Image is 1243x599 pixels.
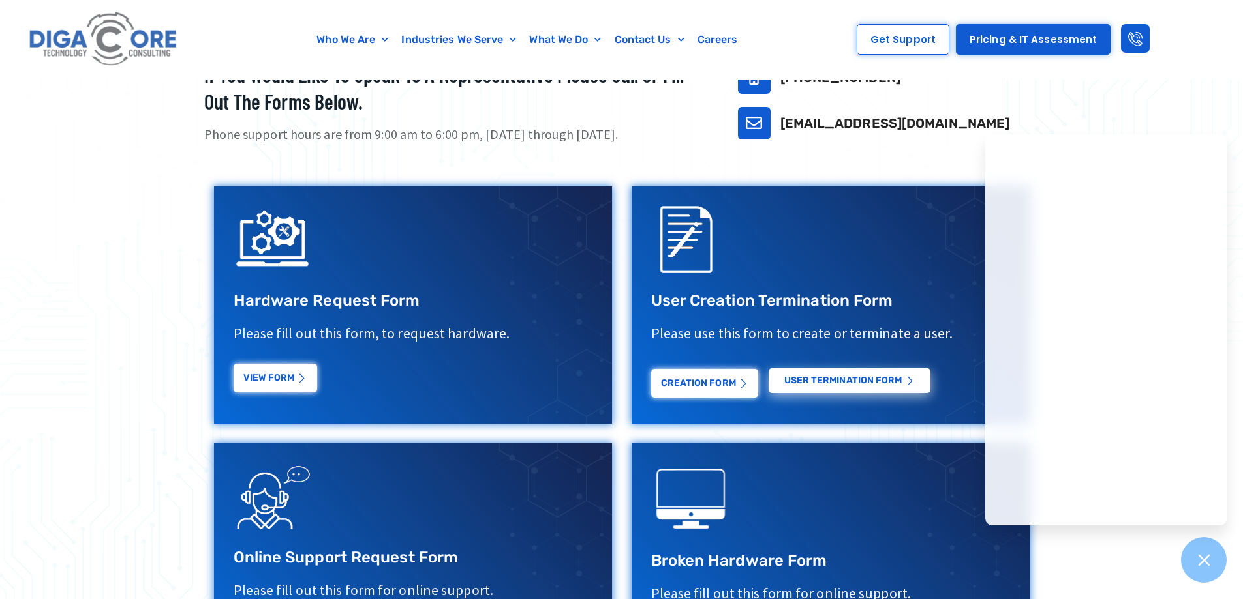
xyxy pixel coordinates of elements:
a: Who We Are [310,25,395,55]
span: USER Termination Form [784,376,902,385]
a: What We Do [523,25,607,55]
p: Please use this form to create or terminate a user. [651,324,1010,343]
a: Creation Form [651,369,758,398]
img: digacore technology consulting [651,460,729,538]
h3: Online Support Request Form [234,548,592,568]
img: Support Request Icon [234,456,312,534]
a: Careers [691,25,744,55]
h2: If you would like to speak to a representative please call or fill out the forms below. [204,61,705,115]
a: USER Termination Form [769,368,930,393]
h3: Broken Hardware Form [651,551,1010,571]
a: Pricing & IT Assessment [956,24,1111,55]
span: Pricing & IT Assessment [970,35,1097,44]
a: Industries We Serve [395,25,523,55]
a: [PHONE_NUMBER] [780,70,900,85]
a: support@digacore.com [738,107,771,139]
a: Contact Us [608,25,691,55]
iframe: Chatgenie Messenger [985,134,1227,525]
p: Phone support hours are from 9:00 am to 6:00 pm, [DATE] through [DATE]. [204,125,705,144]
a: [EMAIL_ADDRESS][DOMAIN_NAME] [780,115,1010,131]
span: Get Support [870,35,936,44]
a: View Form [234,366,317,394]
h3: Hardware Request Form [234,291,592,311]
a: Get Support [857,24,949,55]
img: Digacore logo 1 [25,7,182,72]
h3: User Creation Termination Form [651,291,1010,311]
p: Please fill out this form, to request hardware. [234,324,592,343]
img: IT Support Icon [234,199,312,278]
nav: Menu [245,25,810,55]
img: Support Request Icon [651,199,729,278]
